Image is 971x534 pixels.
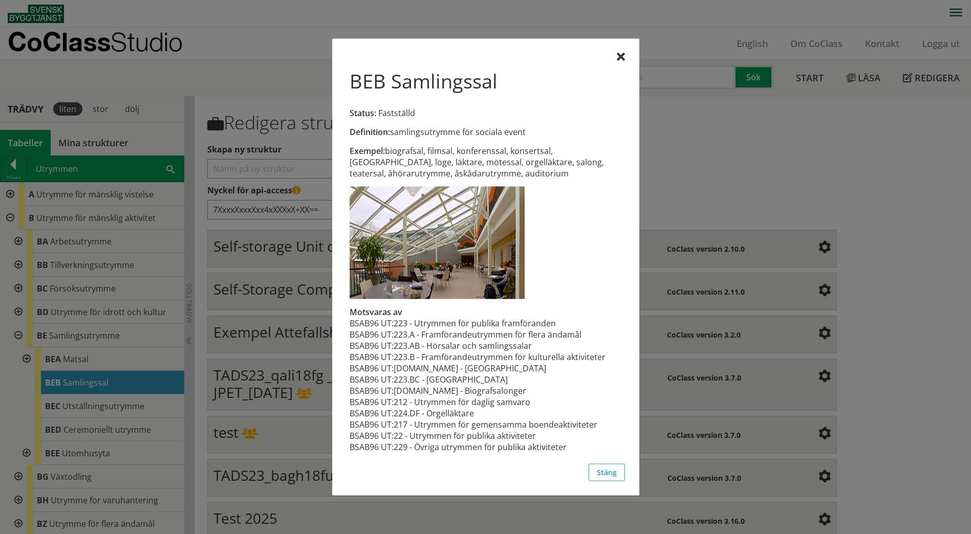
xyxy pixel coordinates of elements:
td: BSAB96 UT: [350,329,394,340]
td: 223.BC - [GEOGRAPHIC_DATA] [394,374,606,385]
td: BSAB96 UT: [350,419,394,430]
span: Fastställd [378,107,415,119]
td: BSAB96 UT: [350,385,394,396]
div: samlingsutrymme för sociala event [350,126,621,138]
td: BSAB96 UT: [350,430,394,441]
td: [DOMAIN_NAME] - Biografsalonger [394,385,606,396]
span: Definition: [350,126,390,138]
td: [DOMAIN_NAME] - [GEOGRAPHIC_DATA] [394,363,606,374]
td: 223.AB - Hörsalar och samlingssalar [394,340,606,351]
h1: BEB Samlingssal [350,70,498,92]
span: Exempel: [350,145,385,157]
td: BSAB96 UT: [350,351,394,363]
td: BSAB96 UT: [350,374,394,385]
td: 223.B - Framförandeutrymmen för kulturella aktiviteter [394,351,606,363]
td: BSAB96 UT: [350,318,394,329]
button: Stäng [589,464,625,481]
td: 212 - Utrymmen för daglig samvaro [394,396,606,408]
div: biografsal, filmsal, konferenssal, konsertsal, [GEOGRAPHIC_DATA], loge, läktare, mötessal, orgell... [350,145,621,179]
span: Motsvaras av [350,306,402,318]
td: 223.A - Framförandeutrymmen för flera ändamål [394,329,606,340]
td: 22 - Utrymmen för publika aktiviteter [394,430,606,441]
img: beb-samlingssal.jpg [350,187,525,299]
td: 223 - Utrymmen för publika framföranden [394,318,606,329]
td: BSAB96 UT: [350,363,394,374]
span: Status: [350,107,376,119]
td: 217 - Utrymmen för gemensamma boendeaktiviteter [394,419,606,430]
td: 224.DF - Orgelläktare [394,408,606,419]
td: 229 - Övriga utrymmen för publika aktiviteter [394,441,606,453]
td: BSAB96 UT: [350,441,394,453]
td: BSAB96 UT: [350,340,394,351]
td: BSAB96 UT: [350,408,394,419]
td: BSAB96 UT: [350,396,394,408]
